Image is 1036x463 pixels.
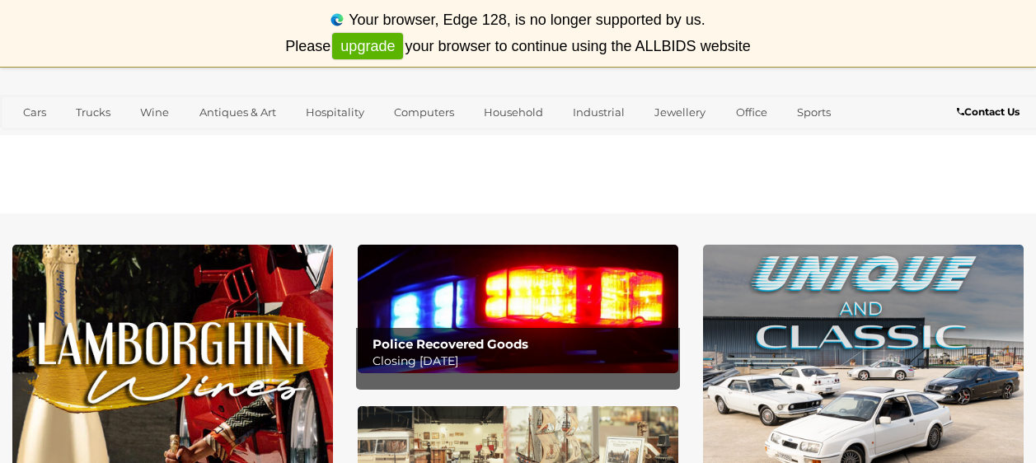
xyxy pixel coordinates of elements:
a: Office [725,99,778,126]
a: Antiques & Art [189,99,287,126]
a: Jewellery [644,99,716,126]
a: Hospitality [295,99,375,126]
p: Closing [DATE] [373,351,673,372]
a: Sports [786,99,841,126]
b: Contact Us [957,105,1020,118]
a: Trucks [65,99,121,126]
b: Police Recovered Goods [373,336,528,352]
a: Cars [12,99,57,126]
a: upgrade [332,33,403,60]
a: Industrial [562,99,635,126]
a: Contact Us [957,103,1024,121]
a: Wine [129,99,180,126]
a: Household [473,99,554,126]
a: Computers [383,99,465,126]
a: Police Recovered Goods Police Recovered Goods Closing [DATE] [358,245,678,373]
img: Police Recovered Goods [358,245,678,373]
a: [GEOGRAPHIC_DATA] [12,126,151,153]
